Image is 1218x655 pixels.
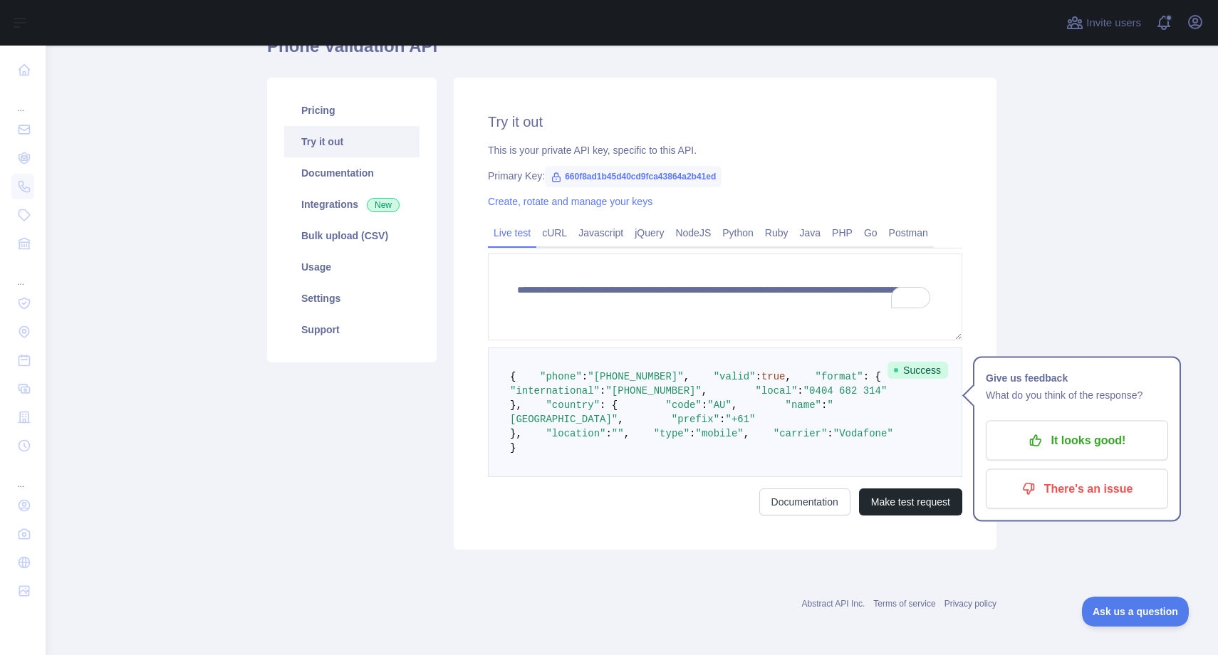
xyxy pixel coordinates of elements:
a: Documentation [284,157,420,189]
textarea: To enrich screen reader interactions, please activate Accessibility in Grammarly extension settings [488,253,962,340]
a: Try it out [284,126,420,157]
h1: Phone Validation API [267,35,996,69]
span: "type" [654,428,689,439]
a: Java [794,221,827,244]
span: , [744,428,749,439]
span: , [732,399,737,411]
span: "carrier" [774,428,828,439]
span: New [367,198,400,212]
span: : [605,428,611,439]
span: "[PHONE_NUMBER]" [605,385,701,397]
span: : [755,371,761,382]
span: }, [510,428,522,439]
span: "location" [546,428,605,439]
span: , [702,385,707,397]
div: Primary Key: [488,169,962,183]
span: Success [888,362,948,379]
div: ... [11,259,34,288]
a: PHP [826,221,858,244]
span: 660f8ad1b45d40cd9fca43864a2b41ed [545,166,722,187]
span: : [702,399,707,411]
a: Go [858,221,883,244]
a: Postman [883,221,934,244]
span: , [624,428,630,439]
span: : [821,399,827,411]
span: : [600,385,605,397]
span: : { [863,371,881,382]
span: true [761,371,786,382]
span: "AU" [707,399,732,411]
a: Create, rotate and manage your keys [488,196,652,207]
span: "name" [786,399,821,411]
a: Abstract API Inc. [802,599,865,609]
p: What do you think of the response? [986,387,1168,404]
div: This is your private API key, specific to this API. [488,143,962,157]
button: Make test request [859,488,962,515]
span: }, [510,399,522,411]
a: cURL [536,221,573,244]
span: "Vodafone" [833,428,893,439]
span: "" [612,428,624,439]
span: : [797,385,803,397]
div: ... [11,85,34,114]
span: , [618,414,623,425]
h2: Try it out [488,112,962,132]
span: "0404 682 314" [803,385,888,397]
span: } [510,442,516,454]
span: "[PHONE_NUMBER]" [588,371,683,382]
span: "international" [510,385,600,397]
a: NodeJS [670,221,717,244]
a: Python [717,221,759,244]
span: : [582,371,588,382]
span: : [719,414,725,425]
a: Ruby [759,221,794,244]
a: jQuery [629,221,670,244]
span: "country" [546,399,600,411]
span: : [827,428,833,439]
span: : { [600,399,618,411]
span: , [786,371,791,382]
a: Pricing [284,95,420,126]
a: Privacy policy [944,599,996,609]
a: Bulk upload (CSV) [284,220,420,251]
span: { [510,371,516,382]
span: "prefix" [672,414,719,425]
button: Invite users [1063,11,1144,34]
a: Settings [284,283,420,314]
span: "local" [755,385,797,397]
span: Invite users [1086,15,1141,31]
h1: Give us feedback [986,370,1168,387]
span: "mobile" [696,428,744,439]
span: : [689,428,695,439]
a: Terms of service [873,599,935,609]
a: Javascript [573,221,629,244]
iframe: Toggle Customer Support [1082,597,1190,627]
span: "valid" [714,371,756,382]
a: Usage [284,251,420,283]
span: "format" [816,371,863,382]
span: , [684,371,689,382]
span: "phone" [540,371,582,382]
a: Live test [488,221,536,244]
div: ... [11,461,34,490]
a: Support [284,314,420,345]
a: Integrations New [284,189,420,220]
span: "code" [665,399,701,411]
a: Documentation [759,488,850,515]
span: "+61" [725,414,755,425]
